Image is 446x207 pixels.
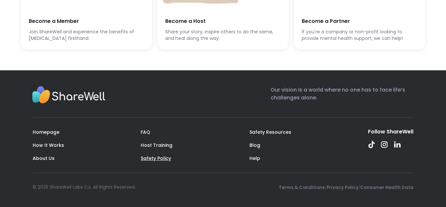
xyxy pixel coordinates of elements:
[271,86,413,107] p: Our vision is a world where no one has to face life’s challenges alone.
[249,142,260,148] a: Blog
[327,184,358,191] a: Privacy Policy
[302,29,417,42] span: If you're a company or non-profit looking to provide mental health support, we can help!
[165,18,281,25] span: Become a Host
[368,128,413,135] div: Follow ShareWell
[165,29,281,42] span: Share your story, inspire others to do the same, and heal along the way.
[33,129,59,135] a: Homepage
[358,183,360,191] span: |
[29,29,144,42] span: Join ShareWell and experience the benefits of [MEDICAL_DATA] firsthand.
[360,184,413,191] a: Consumer Health Data
[279,184,325,191] a: Terms & Conditions
[29,18,144,25] span: Become a Member
[141,142,172,148] a: Host Training
[249,129,291,135] a: Safety Resources
[33,184,136,191] div: © 2025 ShareWell Labs Co. All Rights Reserved.
[32,86,105,105] img: Sharewell
[141,155,171,162] a: Safety Policy
[33,155,55,162] a: About Us
[141,129,150,135] a: FAQ
[325,183,327,191] span: |
[33,142,64,148] a: How It Works
[249,155,260,162] a: Help
[302,18,417,25] span: Become a Partner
